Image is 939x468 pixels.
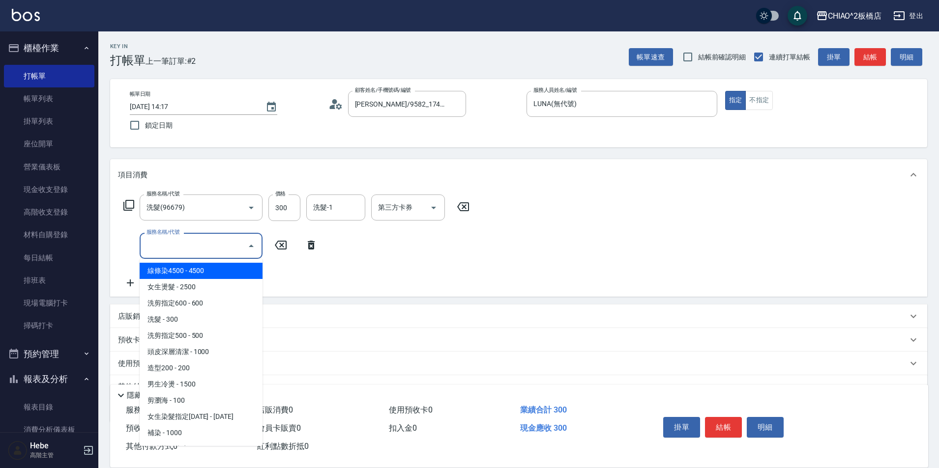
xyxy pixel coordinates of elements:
span: 上一筆訂單:#2 [146,55,196,67]
span: 使用預收卡 0 [389,405,433,414]
button: 帳單速查 [629,48,673,66]
button: Open [243,200,259,216]
a: 高階收支登錄 [4,201,94,223]
button: 報表及分析 [4,366,94,392]
button: 預約管理 [4,341,94,367]
img: Person [8,440,28,460]
button: Choose date, selected date is 2025-10-14 [260,95,283,119]
button: CHIAO^2板橋店 [812,6,886,26]
a: 打帳單 [4,65,94,87]
a: 報表目錄 [4,396,94,418]
p: 高階主管 [30,451,80,460]
div: 店販銷售 [110,304,927,328]
span: 頭皮深層清潔 - 1000 [140,344,263,360]
span: 現金應收 300 [520,423,567,433]
div: 使用預收卡 [110,352,927,375]
div: CHIAO^2板橋店 [828,10,882,22]
button: 結帳 [854,48,886,66]
span: 店販消費 0 [257,405,293,414]
div: 其他付款方式入金可用餘額: 0 [110,375,927,399]
span: 扣入金 0 [389,423,417,433]
label: 服務名稱/代號 [147,228,179,236]
span: 紅利點數折抵 0 [257,441,309,451]
span: 洗剪指定600 - 600 [140,295,263,311]
a: 排班表 [4,269,94,292]
span: 其他付款方式 0 [126,441,177,451]
label: 帳單日期 [130,90,150,98]
input: YYYY/MM/DD hh:mm [130,99,256,115]
button: 櫃檯作業 [4,35,94,61]
label: 服務名稱/代號 [147,190,179,197]
div: 預收卡販賣 [110,328,927,352]
p: 項目消費 [118,170,147,180]
p: 使用預收卡 [118,358,155,369]
a: 掃碼打卡 [4,314,94,337]
h3: 打帳單 [110,54,146,67]
button: 結帳 [705,417,742,438]
button: 掛單 [663,417,700,438]
span: 服務消費 300 [126,405,171,414]
span: 男生冷燙 - 1500 [140,376,263,392]
span: 預收卡販賣 0 [126,423,170,433]
span: 線條染4500 - 4500 [140,263,263,279]
a: 消費分析儀表板 [4,418,94,441]
a: 材料自購登錄 [4,223,94,246]
span: 鎖定日期 [145,120,173,131]
span: 剪瀏海 - 100 [140,392,263,409]
a: 每日結帳 [4,247,94,269]
button: Open [426,200,441,216]
span: 補染 - 1000 [140,425,263,441]
span: 結帳前確認明細 [698,52,746,62]
p: 店販銷售 [118,311,147,322]
button: 明細 [747,417,784,438]
span: 洗剪指定500 - 500 [140,328,263,344]
span: 男生染髮指定 - 1500 [140,441,263,457]
h5: Hebe [30,441,80,451]
p: 隱藏業績明細 [127,390,171,401]
label: 顧客姓名/手機號碼/編號 [355,86,411,94]
a: 帳單列表 [4,87,94,110]
p: 其他付款方式 [118,382,208,392]
a: 現場電腦打卡 [4,292,94,314]
span: 女生燙髮 - 2500 [140,279,263,295]
h2: Key In [110,43,146,50]
button: 不指定 [745,91,773,110]
span: 女生染髮指定[DATE] - [DATE] [140,409,263,425]
label: 服務人員姓名/編號 [533,86,577,94]
a: 座位開單 [4,133,94,155]
label: 價格 [275,190,286,197]
a: 掛單列表 [4,110,94,133]
button: Close [243,238,259,254]
span: 造型200 - 200 [140,360,263,376]
img: Logo [12,9,40,21]
a: 營業儀表板 [4,156,94,178]
p: 預收卡販賣 [118,335,155,345]
button: save [788,6,807,26]
div: 項目消費 [110,159,927,191]
span: 洗髮 - 300 [140,311,263,328]
button: 登出 [889,7,927,25]
span: 業績合計 300 [520,405,567,414]
span: 連續打單結帳 [769,52,810,62]
a: 現金收支登錄 [4,178,94,201]
span: 會員卡販賣 0 [257,423,301,433]
button: 指定 [725,91,746,110]
button: 掛單 [818,48,850,66]
button: 明細 [891,48,922,66]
